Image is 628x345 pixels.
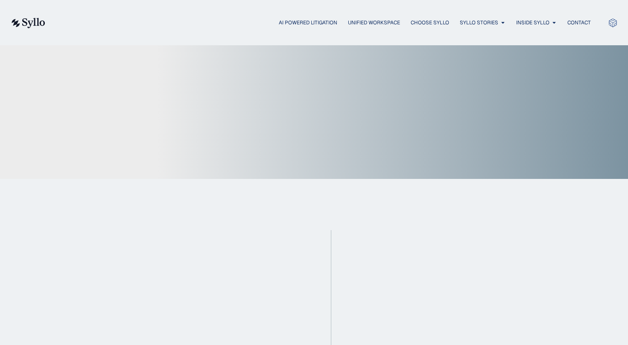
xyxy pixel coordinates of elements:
a: Syllo Stories [460,19,498,26]
a: Choose Syllo [411,19,449,26]
a: AI Powered Litigation [279,19,337,26]
div: Menu Toggle [62,19,591,27]
nav: Menu [62,19,591,27]
img: syllo [10,18,45,28]
a: Inside Syllo [516,19,549,26]
a: Unified Workspace [348,19,400,26]
a: Contact [567,19,591,26]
